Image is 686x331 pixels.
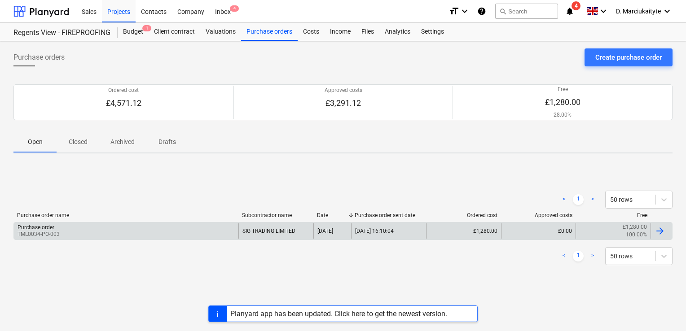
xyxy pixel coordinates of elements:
div: Regents View - FIREPROOFING [13,28,107,38]
div: £0.00 [501,223,576,239]
div: Planyard app has been updated. Click here to get the newest version. [230,309,447,318]
div: Subcontractor name [242,212,310,218]
span: search [499,8,506,15]
p: Approved costs [325,87,362,94]
p: 100.00% [626,231,647,239]
div: SIG TRADING LIMITED [238,223,313,239]
p: Ordered cost [106,87,141,94]
div: Date [317,212,347,218]
p: Archived [110,137,135,147]
div: Free [580,212,647,218]
a: Previous page [558,251,569,261]
div: Approved costs [505,212,572,218]
div: [DATE] 16:10:04 [355,228,394,234]
span: Purchase orders [13,52,65,63]
button: Search [495,4,558,19]
div: [DATE] [317,228,333,234]
a: Page 1 is your current page [573,251,584,261]
p: Drafts [156,137,178,147]
p: £4,571.12 [106,98,141,109]
p: Open [24,137,46,147]
i: keyboard_arrow_down [459,6,470,17]
div: Purchase order sent date [355,212,422,218]
i: keyboard_arrow_down [662,6,673,17]
i: notifications [565,6,574,17]
a: Costs [298,23,325,41]
p: £3,291.12 [325,98,362,109]
a: Analytics [379,23,416,41]
p: TML0034-PO-003 [18,231,60,238]
div: £1,280.00 [426,223,501,239]
a: Settings [416,23,449,41]
div: Create purchase order [595,52,662,63]
a: Income [325,23,356,41]
p: 28.00% [545,111,580,119]
p: Free [545,86,580,93]
a: Next page [587,251,598,261]
span: 4 [572,1,580,10]
i: format_size [449,6,459,17]
span: 1 [142,25,151,31]
a: Next page [587,194,598,205]
button: Create purchase order [585,48,673,66]
a: Budget1 [118,23,149,41]
div: Purchase order [18,224,54,231]
a: Client contract [149,23,200,41]
p: £1,280.00 [623,223,647,231]
a: Files [356,23,379,41]
div: Purchase order name [17,212,235,218]
span: D. Marciukaityte [616,8,661,15]
div: Budget [118,23,149,41]
i: keyboard_arrow_down [598,6,609,17]
div: Ordered cost [430,212,497,218]
i: Knowledge base [477,6,486,17]
p: £1,280.00 [545,97,580,108]
a: Purchase orders [241,23,298,41]
span: 4 [230,5,239,12]
p: Closed [67,137,89,147]
a: Page 1 is your current page [573,194,584,205]
a: Previous page [558,194,569,205]
a: Valuations [200,23,241,41]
